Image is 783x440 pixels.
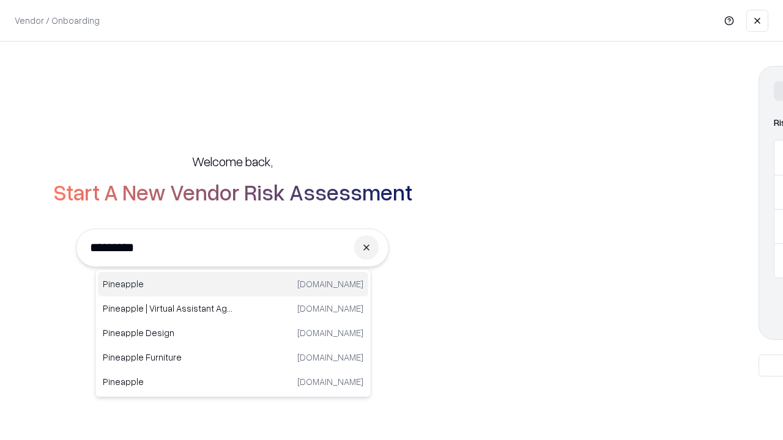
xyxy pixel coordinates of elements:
p: Vendor / Onboarding [15,14,100,27]
p: Pineapple [103,375,233,388]
p: [DOMAIN_NAME] [297,277,363,290]
h2: Start A New Vendor Risk Assessment [53,180,412,204]
p: Pineapple Design [103,326,233,339]
p: [DOMAIN_NAME] [297,375,363,388]
p: Pineapple | Virtual Assistant Agency [103,302,233,315]
p: Pineapple [103,277,233,290]
p: [DOMAIN_NAME] [297,302,363,315]
p: [DOMAIN_NAME] [297,351,363,364]
div: Suggestions [95,269,371,397]
p: Pineapple Furniture [103,351,233,364]
p: [DOMAIN_NAME] [297,326,363,339]
h5: Welcome back, [192,153,273,170]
